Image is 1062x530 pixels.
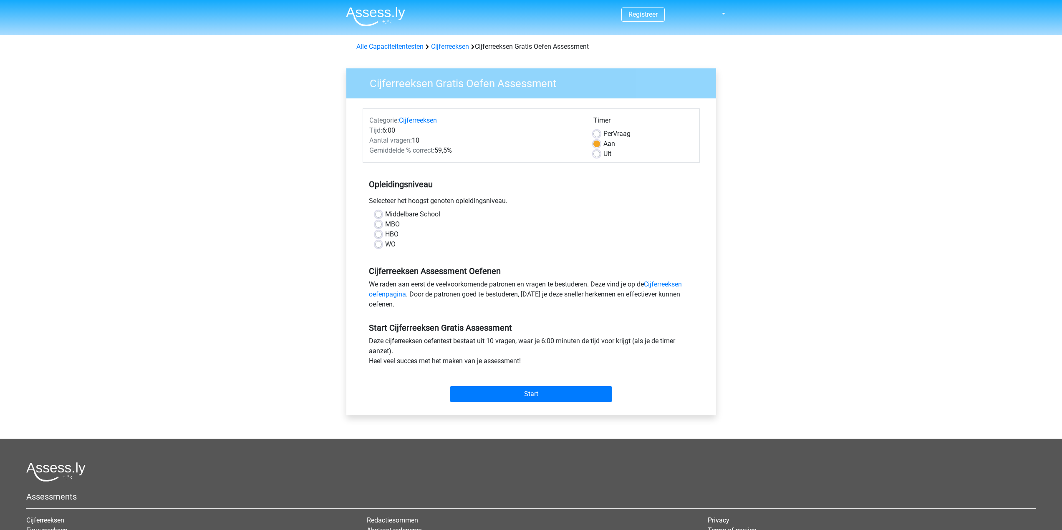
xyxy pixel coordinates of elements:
[628,10,658,18] a: Registreer
[369,126,382,134] span: Tijd:
[26,516,64,524] a: Cijferreeksen
[593,116,693,129] div: Timer
[363,126,587,136] div: 6:00
[708,516,729,524] a: Privacy
[363,279,700,313] div: We raden aan eerst de veelvoorkomende patronen en vragen te bestuderen. Deze vind je op de . Door...
[369,116,399,124] span: Categorie:
[450,386,612,402] input: Start
[26,492,1036,502] h5: Assessments
[363,336,700,369] div: Deze cijferreeksen oefentest bestaat uit 10 vragen, waar je 6:00 minuten de tijd voor krijgt (als...
[385,209,440,219] label: Middelbare School
[363,146,587,156] div: 59,5%
[360,74,710,90] h3: Cijferreeksen Gratis Oefen Assessment
[356,43,424,50] a: Alle Capaciteitentesten
[399,116,437,124] a: Cijferreeksen
[431,43,469,50] a: Cijferreeksen
[26,462,86,482] img: Assessly logo
[603,129,631,139] label: Vraag
[385,239,396,249] label: WO
[603,139,615,149] label: Aan
[385,229,399,239] label: HBO
[369,323,694,333] h5: Start Cijferreeksen Gratis Assessment
[353,42,709,52] div: Cijferreeksen Gratis Oefen Assessment
[367,516,418,524] a: Redactiesommen
[363,136,587,146] div: 10
[369,146,434,154] span: Gemiddelde % correct:
[385,219,400,229] label: MBO
[363,196,700,209] div: Selecteer het hoogst genoten opleidingsniveau.
[603,149,611,159] label: Uit
[369,176,694,193] h5: Opleidingsniveau
[369,266,694,276] h5: Cijferreeksen Assessment Oefenen
[369,136,412,144] span: Aantal vragen:
[346,7,405,26] img: Assessly
[603,130,613,138] span: Per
